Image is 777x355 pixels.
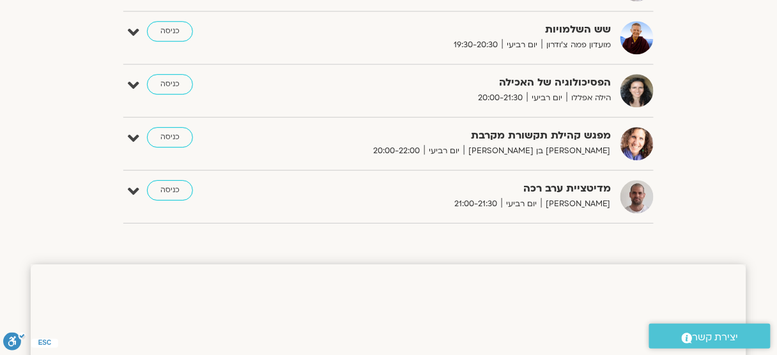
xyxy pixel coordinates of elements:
[298,127,611,144] strong: מפגש קהילת תקשורת מקרבת
[147,127,193,147] a: כניסה
[527,91,567,105] span: יום רביעי
[567,91,611,105] span: הילה אפללו
[464,144,611,158] span: [PERSON_NAME] בן [PERSON_NAME]
[649,324,771,349] a: יצירת קשר
[542,38,611,52] span: מועדון פמה צ'ודרון
[298,74,611,91] strong: הפסיכולוגיה של האכילה
[298,180,611,197] strong: מדיטציית ערב רכה
[424,144,464,158] span: יום רביעי
[450,197,502,211] span: 21:00-21:30
[147,180,193,200] a: כניסה
[693,329,739,346] span: יצירת קשר
[502,38,542,52] span: יום רביעי
[147,21,193,42] a: כניסה
[541,197,611,211] span: [PERSON_NAME]
[473,91,527,105] span: 20:00-21:30
[502,197,541,211] span: יום רביעי
[449,38,502,52] span: 19:30-20:30
[298,21,611,38] strong: שש השלמויות
[369,144,424,158] span: 20:00-22:00
[147,74,193,94] a: כניסה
